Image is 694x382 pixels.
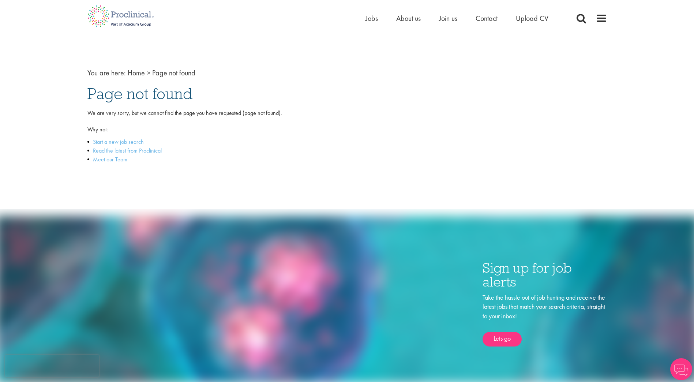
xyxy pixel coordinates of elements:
[87,109,607,134] p: We are very sorry, but we cannot find the page you have requested (page not found). Why not:
[483,332,522,347] a: Lets go
[93,147,162,154] a: Read the latest from Proclinical
[483,293,607,347] div: Take the hassle out of job hunting and receive the latest jobs that match your search criteria, s...
[87,68,126,78] span: You are here:
[365,14,378,23] a: Jobs
[670,358,692,380] img: Chatbot
[93,156,127,163] a: Meet our Team
[5,355,99,377] iframe: reCAPTCHA
[128,68,145,78] a: breadcrumb link
[476,14,498,23] a: Contact
[439,14,457,23] a: Join us
[483,261,607,289] h3: Sign up for job alerts
[152,68,195,78] span: Page not found
[93,138,144,146] a: Start a new job search
[147,68,150,78] span: >
[87,84,192,104] span: Page not found
[396,14,421,23] a: About us
[516,14,548,23] a: Upload CV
